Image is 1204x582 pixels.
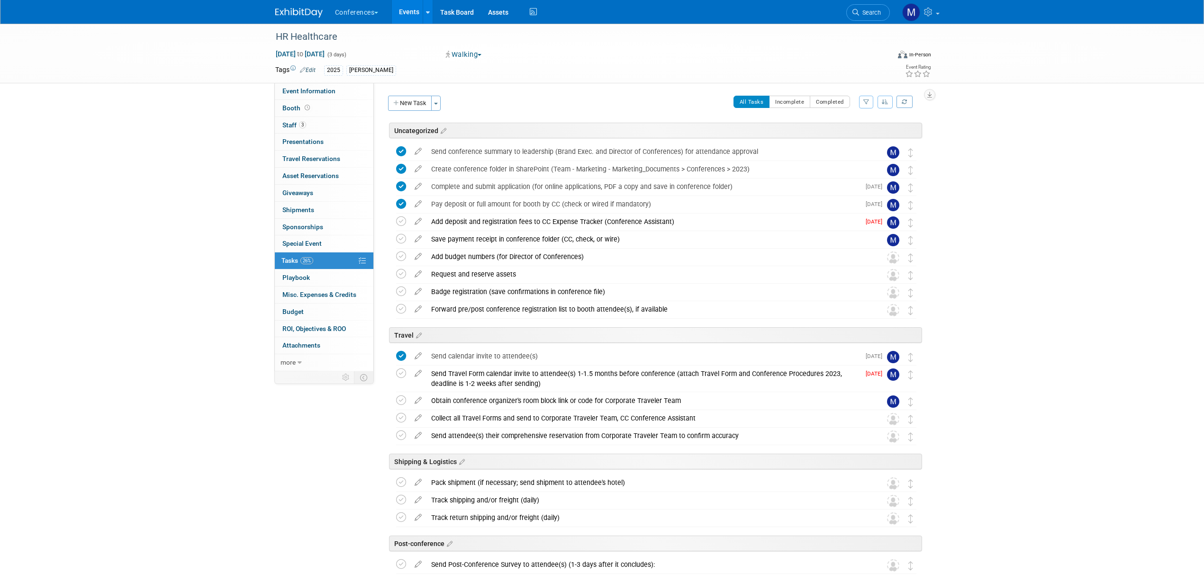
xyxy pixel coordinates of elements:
a: Playbook [275,269,373,286]
button: Completed [810,96,850,108]
span: [DATE] [866,183,887,190]
i: Move task [908,271,913,280]
div: Send Post-Conference Survey to attendee(s) (1-3 days after it concludes): [426,556,868,573]
span: Misc. Expenses & Credits [282,291,356,298]
i: Move task [908,166,913,175]
a: edit [410,369,426,378]
i: Move task [908,353,913,362]
div: Send attendee(s) their comprehensive reservation from Corporate Traveler Team to confirm accuracy [426,428,868,444]
div: Complete and submit application (for online applications, PDF a copy and save in conference folder) [426,179,860,195]
img: Marygrace LeGros [887,181,899,194]
i: Move task [908,218,913,227]
a: Misc. Expenses & Credits [275,287,373,303]
img: Unassigned [887,477,899,490]
a: Asset Reservations [275,168,373,184]
a: edit [410,431,426,440]
td: Tags [275,65,316,76]
button: Walking [443,50,485,60]
span: [DATE] [DATE] [275,50,325,58]
a: ROI, Objectives & ROO [275,321,373,337]
img: Format-Inperson.png [898,51,907,58]
img: Unassigned [887,287,899,299]
a: Edit sections [438,125,446,135]
i: Move task [908,253,913,262]
div: Shipping & Logistics [389,454,922,469]
a: Giveaways [275,185,373,201]
a: Edit sections [457,457,465,466]
img: Marygrace LeGros [887,199,899,211]
a: Event Information [275,83,373,99]
span: Staff [282,121,306,129]
i: Move task [908,148,913,157]
div: Travel [389,327,922,343]
a: Travel Reservations [275,151,373,167]
div: Pack shipment (if necessary; send shipment to attendee's hotel) [426,475,868,491]
img: Marygrace LeGros [887,164,899,176]
i: Move task [908,370,913,379]
img: Marygrace LeGros [887,216,899,229]
div: Send Travel Form calendar invite to attendee(s) 1-1.5 months before conference (attach Travel For... [426,366,860,392]
div: [PERSON_NAME] [346,65,396,75]
div: 2025 [324,65,343,75]
a: edit [410,560,426,569]
a: Edit [300,67,316,73]
span: Presentations [282,138,324,145]
i: Move task [908,432,913,441]
span: (3 days) [326,52,346,58]
img: Unassigned [887,304,899,316]
a: edit [410,287,426,296]
span: [DATE] [866,353,887,359]
a: edit [410,496,426,504]
a: Shipments [275,202,373,218]
span: ROI, Objectives & ROO [282,325,346,332]
img: Marygrace LeGros [887,234,899,246]
span: [DATE] [866,370,887,377]
td: Personalize Event Tab Strip [338,371,354,384]
span: Playbook [282,274,310,281]
div: Badge registration (save confirmations in conference file) [426,284,868,300]
i: Move task [908,497,913,506]
a: Tasks26% [275,252,373,269]
a: edit [410,182,426,191]
div: Save payment receipt in conference folder (CC, check, or wire) [426,231,868,247]
div: Pay deposit or full amount for booth by CC (check or wired if mandatory) [426,196,860,212]
span: Giveaways [282,189,313,197]
img: Unassigned [887,495,899,507]
img: Unassigned [887,413,899,425]
i: Move task [908,561,913,570]
div: Create conference folder in SharePoint (Team - Marketing - Marketing_Documents > Conferences > 2023) [426,161,868,177]
div: Forward pre/post conference registration list to booth attendee(s), if available [426,301,868,317]
a: edit [410,147,426,156]
div: Uncategorized [389,123,922,138]
a: edit [410,200,426,208]
div: Event Rating [905,65,931,70]
a: Booth [275,100,373,116]
span: 3 [299,121,306,128]
div: Send calendar invite to attendee(s) [426,348,860,364]
a: edit [410,352,426,360]
span: [DATE] [866,201,887,207]
a: Special Event [275,235,373,252]
span: 26% [300,257,313,264]
a: more [275,354,373,371]
a: Staff3 [275,117,373,134]
i: Move task [908,306,913,315]
span: Search [859,9,881,16]
div: HR Healthcare [272,28,876,45]
a: Search [846,4,890,21]
a: Attachments [275,337,373,354]
span: to [296,50,305,58]
a: edit [410,270,426,278]
a: edit [410,252,426,261]
img: Marygrace LeGros [887,395,899,408]
div: Add deposit and registration fees to CC Expense Tracker (Conference Assistant) [426,214,860,230]
a: Refresh [896,96,913,108]
i: Move task [908,415,913,424]
a: edit [410,478,426,487]
a: edit [410,235,426,243]
img: Marygrace LeGros [887,146,899,159]
a: edit [410,305,426,313]
a: edit [410,165,426,173]
i: Move task [908,201,913,210]
img: Marygrace LeGros [887,368,899,381]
